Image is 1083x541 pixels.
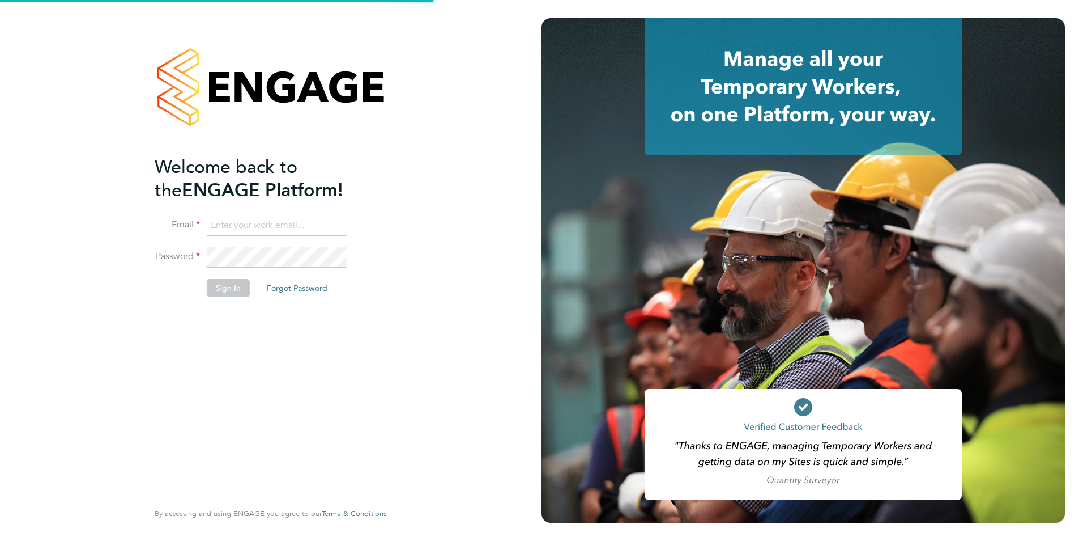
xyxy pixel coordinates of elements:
button: Sign In [207,279,250,297]
a: Terms & Conditions [322,509,387,518]
button: Forgot Password [258,279,336,297]
span: By accessing and using ENGAGE you agree to our [155,509,387,518]
span: Terms & Conditions [322,509,387,518]
span: Welcome back to the [155,156,297,201]
label: Password [155,251,200,263]
label: Email [155,219,200,231]
h2: ENGAGE Platform! [155,155,376,202]
input: Enter your work email... [207,215,347,236]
